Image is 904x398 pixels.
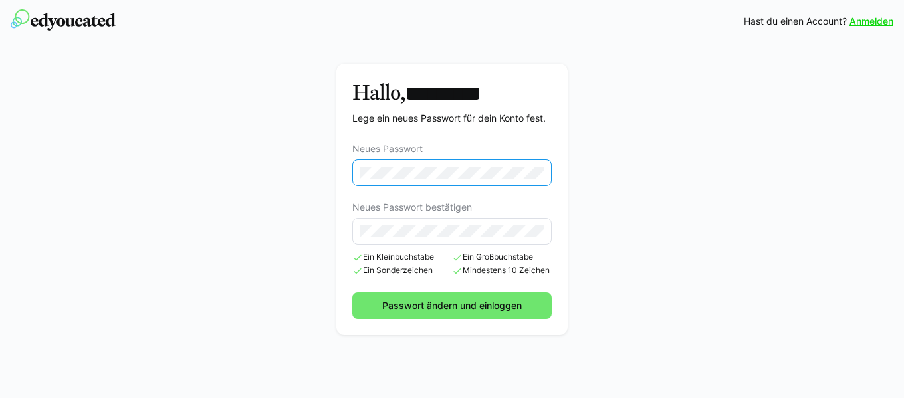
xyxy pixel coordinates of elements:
[352,112,546,125] p: Lege ein neues Passwort für dein Konto fest.
[352,266,452,276] span: Ein Sonderzeichen
[452,252,552,263] span: Ein Großbuchstabe
[352,80,546,106] h3: Hallo,
[352,292,552,319] button: Passwort ändern und einloggen
[380,299,524,312] span: Passwort ändern und einloggen
[352,252,452,263] span: Ein Kleinbuchstabe
[744,15,847,28] span: Hast du einen Account?
[11,9,116,31] img: edyoucated
[352,202,472,213] span: Neues Passwort bestätigen
[452,266,552,276] span: Mindestens 10 Zeichen
[352,144,423,154] span: Neues Passwort
[849,15,893,28] a: Anmelden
